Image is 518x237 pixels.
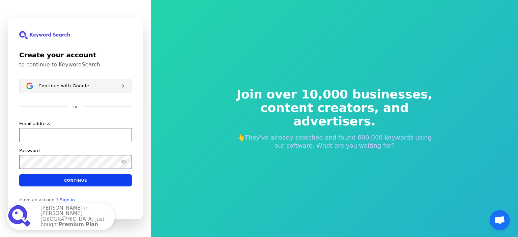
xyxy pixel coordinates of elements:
[40,205,108,229] p: [PERSON_NAME] in [PERSON_NAME][GEOGRAPHIC_DATA] just bought
[38,83,89,89] span: Continue with Google
[19,50,132,60] h1: Create your account
[19,61,132,68] p: to continue to KeywordSearch
[120,158,128,166] button: Show password
[60,197,75,203] a: Sign in
[19,174,132,186] button: Continue
[26,83,33,89] img: Sign in with Google
[58,221,98,228] strong: Premium Plan
[19,121,50,127] label: Email address
[232,88,437,101] span: Join over 10,000 businesses,
[19,197,59,203] span: Have an account?
[19,148,40,154] label: Password
[8,205,32,229] img: Premium Plan
[232,101,437,128] span: content creators, and advertisers.
[490,210,510,230] a: Open chat
[232,134,437,150] p: 👆They've already searched and found 600,000 keywords using our software. What are you waiting for?
[19,31,70,39] img: KeywordSearch
[73,104,78,110] p: or
[19,79,132,93] button: Sign in with GoogleContinue with Google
